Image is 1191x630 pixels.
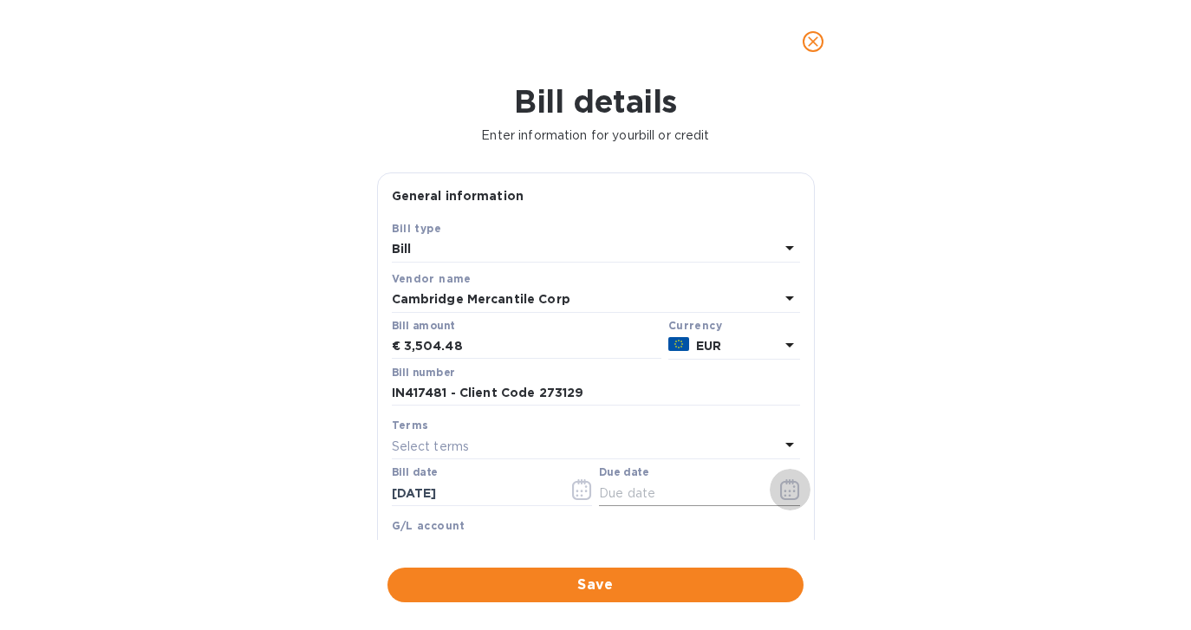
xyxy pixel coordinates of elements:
p: Enter information for your bill or credit [14,127,1177,145]
button: Save [387,568,804,602]
input: Select date [392,480,556,506]
b: EUR [696,339,721,353]
label: Due date [599,468,648,478]
b: Terms [392,419,429,432]
input: Enter bill number [392,380,800,406]
button: close [792,21,834,62]
b: Vendor name [392,272,472,285]
b: G/L account [392,519,465,532]
b: Cambridge Mercantile Corp [392,292,570,306]
b: General information [392,189,524,203]
p: Select G/L account [392,537,510,555]
input: € Enter bill amount [404,334,661,360]
label: Bill number [392,367,454,378]
label: Bill date [392,468,438,478]
h1: Bill details [14,83,1177,120]
input: Due date [599,480,763,506]
label: Bill amount [392,321,454,331]
b: Bill [392,242,412,256]
span: Save [401,575,790,595]
b: Bill type [392,222,442,235]
p: Select terms [392,438,470,456]
div: € [392,334,404,360]
b: Currency [668,319,722,332]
